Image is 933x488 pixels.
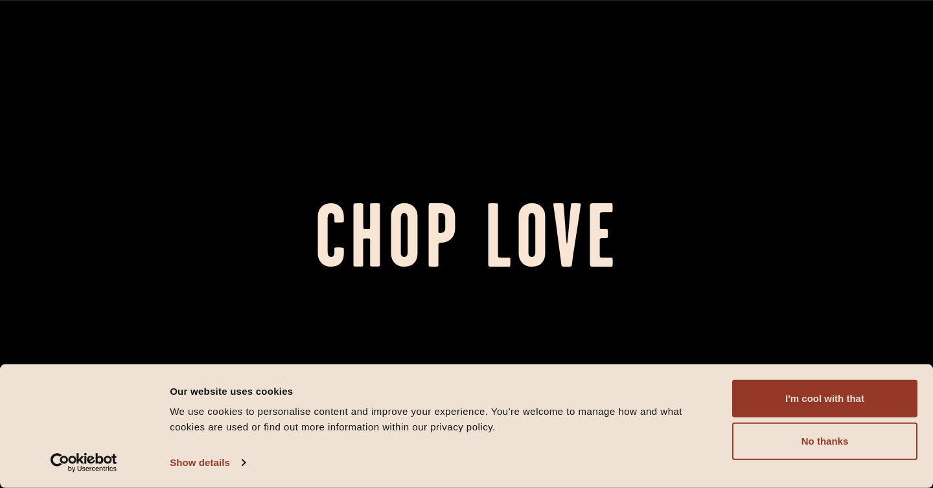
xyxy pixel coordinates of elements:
[732,380,917,417] button: I'm cool with that
[170,453,245,472] a: Show details
[732,423,917,460] button: No thanks
[170,383,717,399] div: Our website uses cookies
[170,404,717,435] div: We use cookies to personalise content and improve your experience. You're welcome to manage how a...
[27,453,141,472] a: Usercentrics Cookiebot - opens in a new window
